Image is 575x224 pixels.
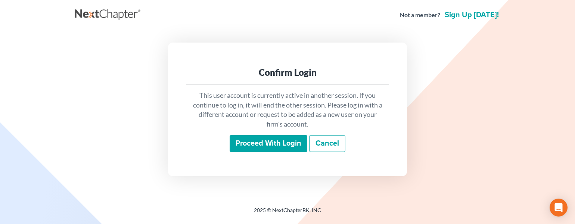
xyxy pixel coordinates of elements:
p: This user account is currently active in another session. If you continue to log in, it will end ... [192,91,383,129]
div: 2025 © NextChapterBK, INC [75,206,500,220]
input: Proceed with login [230,135,307,152]
a: Cancel [309,135,345,152]
strong: Not a member? [400,11,440,19]
div: Open Intercom Messenger [550,199,568,217]
a: Sign up [DATE]! [443,11,500,19]
div: Confirm Login [192,66,383,78]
